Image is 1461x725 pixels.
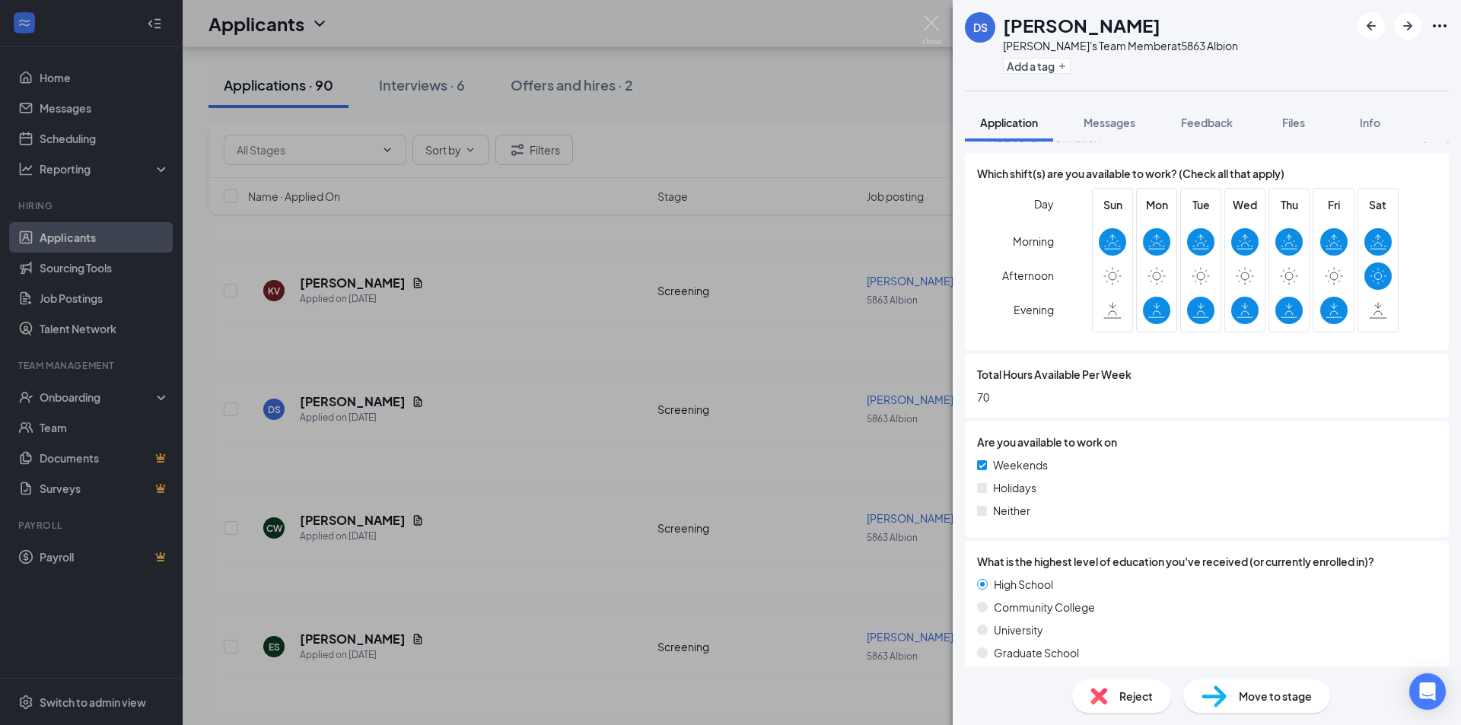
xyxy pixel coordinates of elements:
[1360,116,1380,129] span: Info
[1431,17,1449,35] svg: Ellipses
[1275,196,1303,213] span: Thu
[1003,58,1071,74] button: PlusAdd a tag
[1002,262,1054,289] span: Afternoon
[1362,17,1380,35] svg: ArrowLeftNew
[1013,227,1054,255] span: Morning
[994,622,1043,638] span: University
[1181,116,1233,129] span: Feedback
[977,553,1374,570] span: What is the highest level of education you've received (or currently enrolled in)?
[1399,17,1417,35] svg: ArrowRight
[1099,196,1126,213] span: Sun
[977,389,1437,405] span: 70
[977,434,1117,450] span: Are you available to work on
[1119,688,1153,704] span: Reject
[1003,12,1160,38] h1: [PERSON_NAME]
[1239,688,1312,704] span: Move to stage
[973,20,988,35] div: DS
[1358,12,1385,40] button: ArrowLeftNew
[994,599,1095,615] span: Community College
[993,479,1036,496] span: Holidays
[994,576,1053,593] span: High School
[1187,196,1214,213] span: Tue
[1394,12,1421,40] button: ArrowRight
[1409,673,1446,710] div: Open Intercom Messenger
[1143,196,1170,213] span: Mon
[993,456,1048,473] span: Weekends
[1364,196,1392,213] span: Sat
[993,502,1030,519] span: Neither
[1282,116,1305,129] span: Files
[1084,116,1135,129] span: Messages
[1034,196,1054,212] span: Day
[1320,196,1348,213] span: Fri
[1014,296,1054,323] span: Evening
[1003,38,1238,53] div: [PERSON_NAME]'s Team Member at 5863 Albion
[977,165,1284,182] span: Which shift(s) are you available to work? (Check all that apply)
[980,116,1038,129] span: Application
[1058,62,1067,71] svg: Plus
[977,366,1132,383] span: Total Hours Available Per Week
[994,644,1079,661] span: Graduate School
[1231,196,1259,213] span: Wed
